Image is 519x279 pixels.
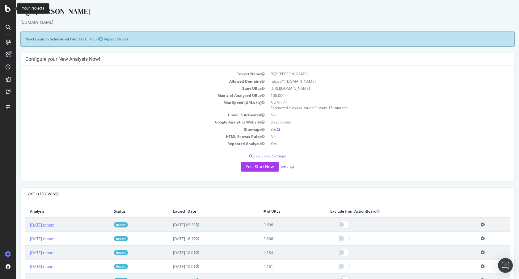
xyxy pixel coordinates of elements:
[243,246,310,260] td: 4,184
[9,92,251,99] td: Max # of Analysed URLs
[310,205,460,218] th: Exclude from ActionBoard
[4,19,499,25] div: [DOMAIN_NAME]
[9,191,494,197] h4: Last 5 Crawls
[251,133,494,140] td: No
[9,36,60,42] strong: Next Launch Scheduled for:
[4,31,499,47] div: (Repeat Mode)
[157,250,183,255] span: [DATE] 10:01
[9,205,93,218] th: Analysis
[157,264,183,269] span: [DATE] 10:01
[9,153,494,159] p: View Crawl Settings
[9,85,251,92] td: Start URLs
[14,222,38,227] a: [DATE] report
[9,70,251,77] td: Project Name
[243,218,310,232] td: 3,606
[98,250,112,255] a: Report
[9,140,251,147] td: Repeated Analysis
[98,222,112,227] a: Report
[9,111,251,119] td: Crawl JS Activated
[4,6,499,19] div: RQZ [PERSON_NAME]
[22,6,44,11] div: Your Projects
[243,260,310,273] td: 4,161
[251,92,494,99] td: 100,000
[98,264,112,269] a: Report
[498,258,513,273] div: Open Intercom Messenger
[9,133,251,140] td: HTML Extract Rules
[14,250,38,255] a: [DATE] report
[251,126,494,133] td: Yes
[251,85,494,92] td: [URL][DOMAIN_NAME]
[157,222,183,227] span: [DATE] 09:23
[251,99,494,111] td: 3 URLs / s Estimated crawl duration:
[60,36,86,42] span: [DATE] 10:00
[243,232,310,246] td: 3,606
[157,236,183,241] span: [DATE] 16:17
[243,205,310,218] th: # of URLs
[251,140,494,147] td: Yes
[98,236,112,241] a: Report
[251,70,494,77] td: RQZ [PERSON_NAME]
[265,164,279,169] a: Settings
[93,205,152,218] th: Status
[152,205,243,218] th: Launch Date
[9,119,251,126] td: Google Analytics Website
[9,99,251,111] td: Max Speed (URLs / s)
[225,162,263,172] button: Yes! Start Now
[9,78,251,85] td: Allowed Domains
[251,78,494,85] td: https://*.[DOMAIN_NAME]
[298,105,331,110] span: 9 hours 15 minutes
[14,236,38,241] a: [DATE] report
[9,126,251,133] td: Sitemaps
[251,119,494,126] td: Deactivated
[9,56,494,62] h4: Configure your New Analysis Now!
[14,264,38,269] a: [DATE] report
[251,111,494,119] td: No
